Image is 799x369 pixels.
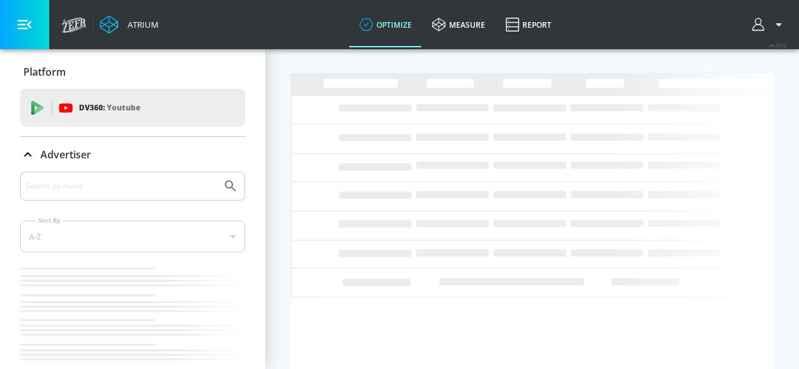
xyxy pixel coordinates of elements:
a: Report [495,2,562,47]
a: measure [422,2,495,47]
p: Advertiser [40,148,91,161]
div: Platform [20,54,245,90]
p: DV360: [79,101,140,115]
input: Search by name [25,178,217,194]
div: Atrium [123,19,159,30]
a: Atrium [100,15,159,34]
div: Advertiser [20,137,245,172]
a: optimize [349,2,422,47]
div: DV360: Youtube [20,89,245,127]
p: Platform [23,65,66,79]
span: v 4.32.0 [769,42,786,49]
p: Youtube [107,101,140,114]
div: A-Z [20,221,245,252]
label: Sort By [36,216,63,225]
